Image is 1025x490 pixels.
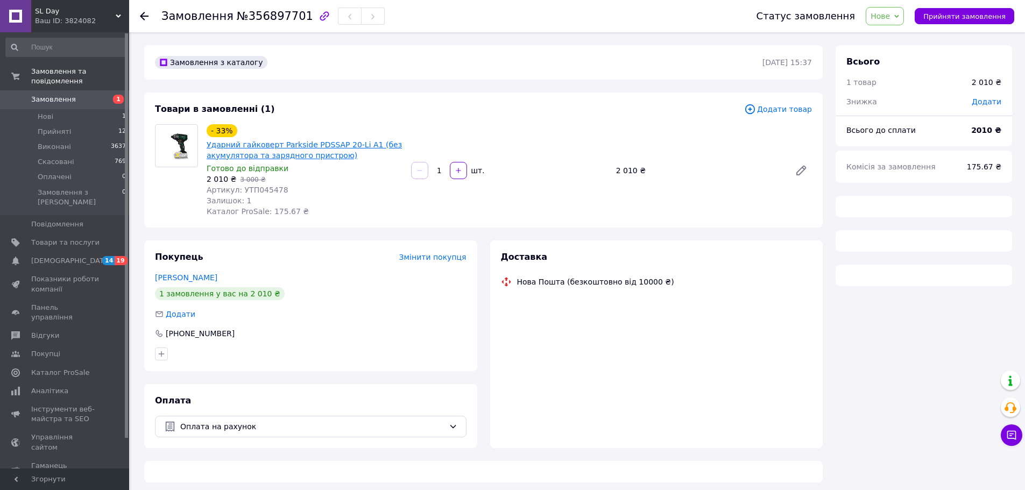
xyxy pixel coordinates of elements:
[971,126,1001,134] b: 2010 ₴
[38,157,74,167] span: Скасовані
[31,331,59,340] span: Відгуки
[762,58,812,67] time: [DATE] 15:37
[972,97,1001,106] span: Додати
[207,124,237,137] div: - 33%
[972,77,1001,88] div: 2 010 ₴
[115,157,126,167] span: 769
[846,78,876,87] span: 1 товар
[31,432,100,452] span: Управління сайтом
[155,130,197,162] img: Ударний гайковерт Parkside PDSSAP 20-Li A1 (без акумулятора та зарядного пристрою)
[31,95,76,104] span: Замовлення
[180,421,444,432] span: Оплата на рахунок
[31,67,129,86] span: Замовлення та повідомлення
[31,219,83,229] span: Повідомлення
[612,163,786,178] div: 2 010 ₴
[757,11,856,22] div: Статус замовлення
[155,273,217,282] a: [PERSON_NAME]
[846,97,877,106] span: Знижка
[501,252,548,262] span: Доставка
[31,303,100,322] span: Панель управління
[155,104,275,114] span: Товари в замовленні (1)
[115,256,127,265] span: 19
[38,172,72,182] span: Оплачені
[207,164,288,173] span: Готово до відправки
[31,461,100,480] span: Гаманець компанії
[140,11,149,22] div: Повернутися назад
[161,10,234,23] span: Замовлення
[468,165,485,176] div: шт.
[122,188,126,207] span: 0
[5,38,127,57] input: Пошук
[207,140,402,160] a: Ударний гайковерт Parkside PDSSAP 20-Li A1 (без акумулятора та зарядного пристрою)
[155,287,285,300] div: 1 замовлення у вас на 2 010 ₴
[923,12,1006,20] span: Прийняти замовлення
[38,188,122,207] span: Замовлення з [PERSON_NAME]
[240,176,265,183] span: 3 000 ₴
[111,142,126,152] span: 3637
[871,12,890,20] span: Нове
[155,56,267,69] div: Замовлення з каталогу
[113,95,124,104] span: 1
[102,256,115,265] span: 14
[846,126,916,134] span: Всього до сплати
[207,175,236,183] span: 2 010 ₴
[155,252,203,262] span: Покупець
[915,8,1014,24] button: Прийняти замовлення
[846,56,880,67] span: Всього
[38,127,71,137] span: Прийняті
[122,112,126,122] span: 1
[207,196,252,205] span: Залишок: 1
[118,127,126,137] span: 12
[846,162,936,171] span: Комісія за замовлення
[122,172,126,182] span: 0
[31,368,89,378] span: Каталог ProSale
[207,186,288,194] span: Артикул: УТП045478
[744,103,812,115] span: Додати товар
[31,274,100,294] span: Показники роботи компанії
[31,386,68,396] span: Аналітика
[31,404,100,424] span: Інструменти веб-майстра та SEO
[166,310,195,318] span: Додати
[38,142,71,152] span: Виконані
[514,276,677,287] div: Нова Пошта (безкоштовно від 10000 ₴)
[207,207,309,216] span: Каталог ProSale: 175.67 ₴
[967,162,1001,171] span: 175.67 ₴
[1001,424,1022,446] button: Чат з покупцем
[31,256,111,266] span: [DEMOGRAPHIC_DATA]
[35,16,129,26] div: Ваш ID: 3824082
[165,328,236,339] div: [PHONE_NUMBER]
[38,112,53,122] span: Нові
[790,160,812,181] a: Редагувати
[155,395,191,406] span: Оплата
[31,238,100,247] span: Товари та послуги
[237,10,313,23] span: №356897701
[31,349,60,359] span: Покупці
[399,253,466,261] span: Змінити покупця
[35,6,116,16] span: SL Day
